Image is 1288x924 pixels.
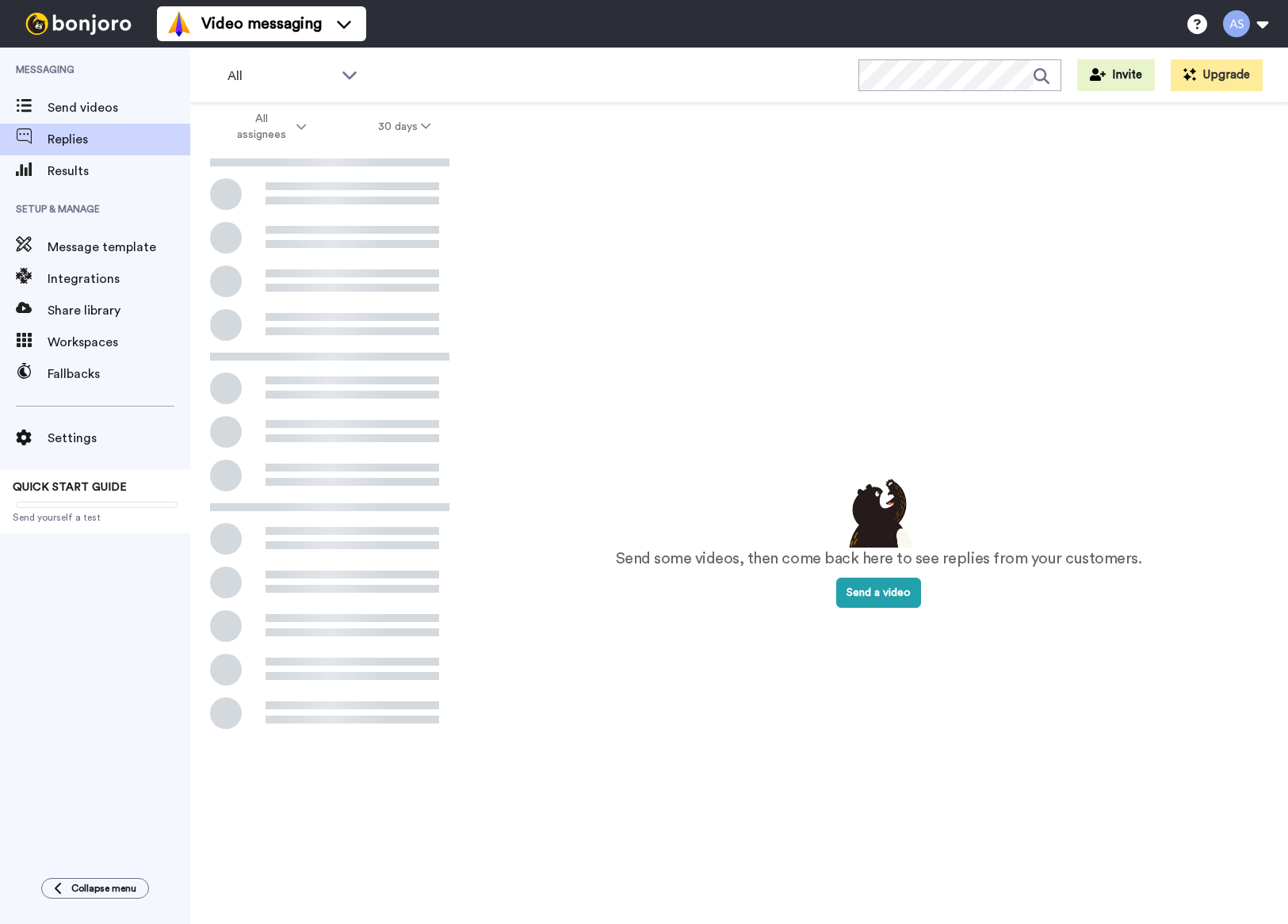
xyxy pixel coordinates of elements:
[1077,59,1155,91] button: Invite
[48,238,190,257] span: Message template
[71,882,136,895] span: Collapse menu
[201,13,322,35] span: Video messaging
[48,130,190,149] span: Replies
[48,429,190,448] span: Settings
[48,301,190,320] span: Share library
[48,162,190,181] span: Results
[166,11,192,36] img: vm-color.svg
[227,67,334,86] span: All
[48,98,190,117] span: Send videos
[616,548,1142,571] p: Send some videos, then come back here to see replies from your customers.
[19,13,138,35] img: bj-logo-header-white.svg
[41,878,149,899] button: Collapse menu
[48,269,190,288] span: Integrations
[836,587,921,598] a: Send a video
[13,482,127,493] span: QUICK START GUIDE
[48,333,190,352] span: Workspaces
[342,113,467,141] button: 30 days
[836,578,921,608] button: Send a video
[193,105,342,149] button: All assignees
[1171,59,1263,91] button: Upgrade
[48,365,190,384] span: Fallbacks
[229,111,293,143] span: All assignees
[13,511,178,524] span: Send yourself a test
[839,475,919,548] img: results-emptystates.png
